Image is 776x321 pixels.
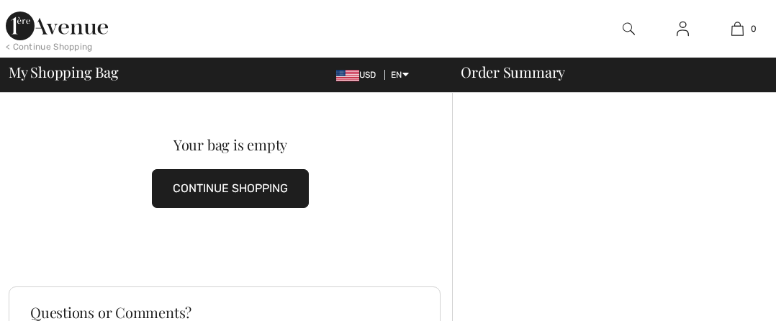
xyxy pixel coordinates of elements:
[6,40,93,53] div: < Continue Shopping
[336,70,359,81] img: US Dollar
[677,20,689,37] img: My Info
[751,22,757,35] span: 0
[336,70,382,80] span: USD
[9,65,119,79] span: My Shopping Bag
[711,20,764,37] a: 0
[152,169,309,208] button: CONTINUE SHOPPING
[731,20,744,37] img: My Bag
[443,65,767,79] div: Order Summary
[623,20,635,37] img: search the website
[391,70,409,80] span: EN
[30,305,419,320] h3: Questions or Comments?
[6,12,108,40] img: 1ère Avenue
[31,137,430,152] div: Your bag is empty
[665,20,700,38] a: Sign In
